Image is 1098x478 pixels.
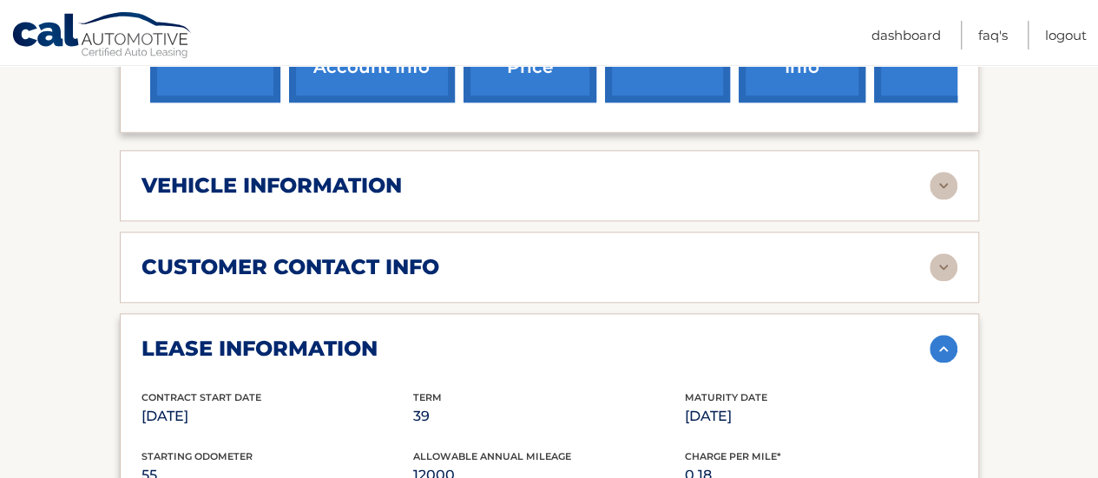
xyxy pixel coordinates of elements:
[685,450,781,462] span: Charge Per Mile*
[141,254,439,280] h2: customer contact info
[685,404,957,429] p: [DATE]
[141,336,378,362] h2: lease information
[930,253,957,281] img: accordion-rest.svg
[141,404,413,429] p: [DATE]
[141,391,261,403] span: Contract Start Date
[978,21,1008,49] a: FAQ's
[413,450,571,462] span: Allowable Annual Mileage
[871,21,941,49] a: Dashboard
[413,404,685,429] p: 39
[11,11,194,62] a: Cal Automotive
[141,173,402,199] h2: vehicle information
[930,335,957,363] img: accordion-active.svg
[930,172,957,200] img: accordion-rest.svg
[1045,21,1087,49] a: Logout
[141,450,253,462] span: Starting Odometer
[685,391,767,403] span: Maturity Date
[413,391,442,403] span: Term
